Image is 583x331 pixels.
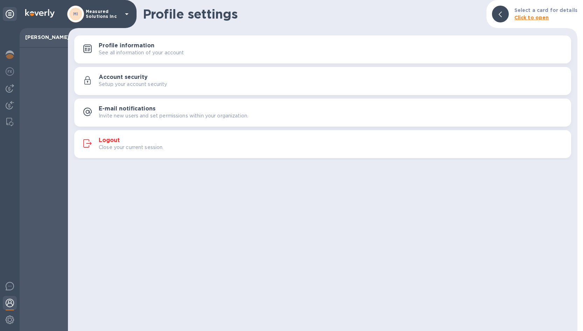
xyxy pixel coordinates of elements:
p: Setup your account security [99,81,167,88]
b: MI [73,11,78,16]
h3: Profile information [99,42,154,49]
p: See all information of your account [99,49,184,56]
p: Measured Solutions Inc [86,9,121,19]
img: Foreign exchange [6,67,14,76]
b: Select a card for details [514,7,577,13]
h1: Profile settings [143,7,481,21]
p: [PERSON_NAME] [25,34,62,41]
button: E-mail notificationsInvite new users and set permissions within your organization. [74,99,571,127]
button: LogoutClose your current session. [74,130,571,158]
button: Account securitySetup your account security [74,67,571,95]
h3: Account security [99,74,148,81]
p: Close your current session. [99,144,164,151]
img: Logo [25,9,55,18]
h3: Logout [99,137,120,144]
div: Unpin categories [3,7,17,21]
button: Profile informationSee all information of your account [74,35,571,63]
b: Click to open [514,15,549,20]
h3: E-mail notifications [99,106,155,112]
p: Invite new users and set permissions within your organization. [99,112,248,120]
